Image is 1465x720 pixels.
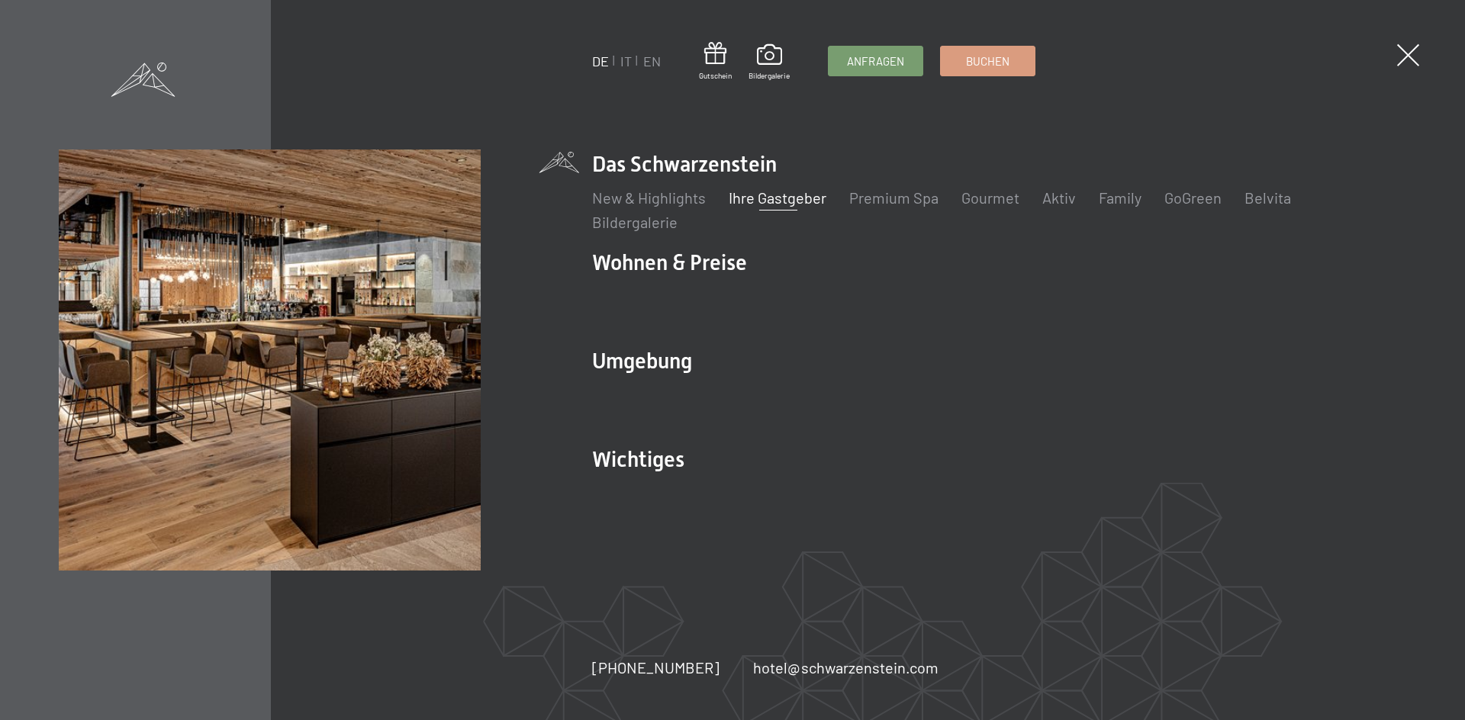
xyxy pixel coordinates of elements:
[1164,188,1222,207] a: GoGreen
[592,188,706,207] a: New & Highlights
[620,53,632,69] a: IT
[749,44,790,81] a: Bildergalerie
[699,70,732,81] span: Gutschein
[829,47,922,76] a: Anfragen
[729,188,826,207] a: Ihre Gastgeber
[966,53,1009,69] span: Buchen
[592,658,720,677] span: [PHONE_NUMBER]
[749,70,790,81] span: Bildergalerie
[961,188,1019,207] a: Gourmet
[753,657,939,678] a: hotel@schwarzenstein.com
[849,188,939,207] a: Premium Spa
[592,53,609,69] a: DE
[1099,188,1141,207] a: Family
[1042,188,1076,207] a: Aktiv
[592,213,678,231] a: Bildergalerie
[847,53,904,69] span: Anfragen
[643,53,661,69] a: EN
[941,47,1035,76] a: Buchen
[592,657,720,678] a: [PHONE_NUMBER]
[699,42,732,81] a: Gutschein
[1244,188,1291,207] a: Belvita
